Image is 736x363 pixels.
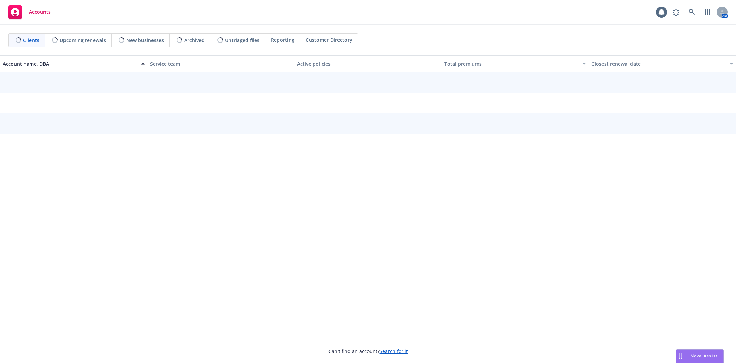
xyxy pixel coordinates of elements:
span: Customer Directory [306,36,352,44]
button: Active policies [294,55,442,72]
div: Account name, DBA [3,60,137,67]
a: Report a Bug [669,5,683,19]
div: Active policies [297,60,439,67]
span: Upcoming renewals [60,37,106,44]
button: Service team [147,55,295,72]
div: Service team [150,60,292,67]
span: Can't find an account? [328,347,408,355]
span: Reporting [271,36,294,44]
div: Closest renewal date [591,60,726,67]
a: Search for it [380,348,408,354]
span: Nova Assist [690,353,718,359]
div: Total premiums [444,60,579,67]
span: New businesses [126,37,164,44]
div: Drag to move [676,350,685,363]
a: Switch app [701,5,715,19]
span: Untriaged files [225,37,259,44]
a: Search [685,5,699,19]
span: Clients [23,37,39,44]
button: Nova Assist [676,349,724,363]
span: Archived [184,37,205,44]
span: Accounts [29,9,51,15]
button: Closest renewal date [589,55,736,72]
button: Total premiums [442,55,589,72]
a: Accounts [6,2,53,22]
